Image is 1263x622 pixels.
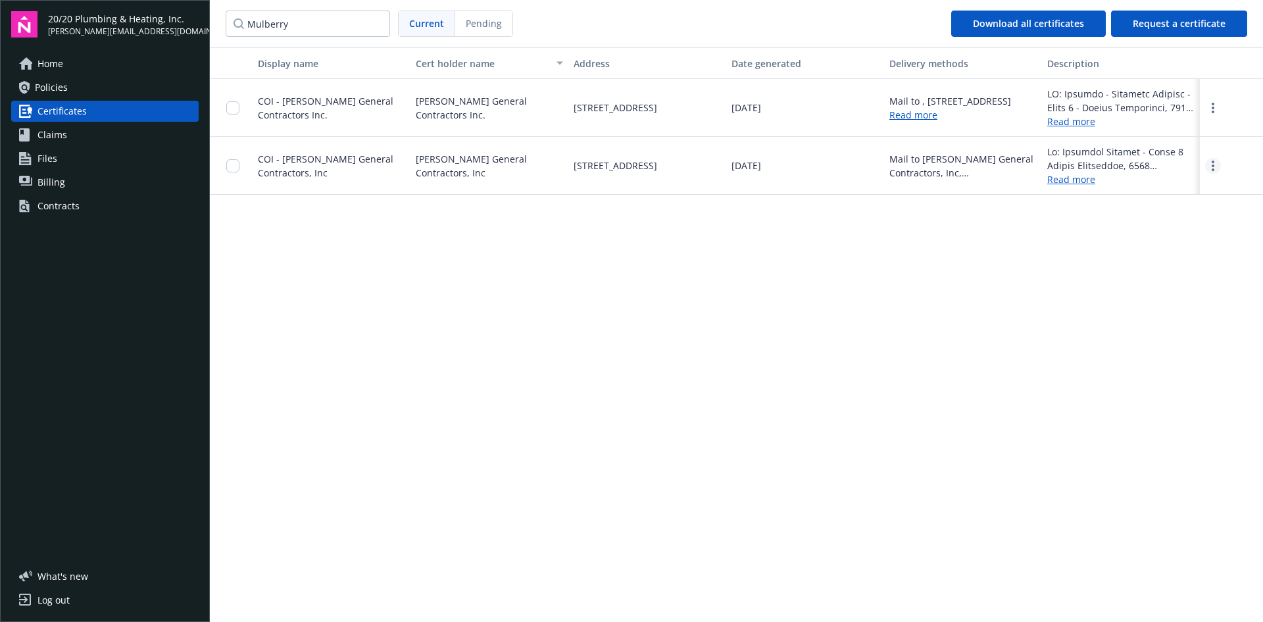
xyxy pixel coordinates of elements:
span: 20/20 Plumbing & Heating, Inc. [48,12,199,26]
a: Contracts [11,195,199,217]
span: What ' s new [37,569,88,583]
span: Claims [37,124,67,145]
button: Request a certificate [1111,11,1247,37]
span: Request a certificate [1133,17,1226,30]
div: Cert holder name [416,57,549,70]
span: [PERSON_NAME] General Contractors Inc. [416,94,563,122]
button: What's new [11,569,109,583]
button: Cert holder name [410,47,568,79]
div: Mail to , [STREET_ADDRESS] [889,94,1011,108]
span: Current [409,16,444,30]
span: COI - [PERSON_NAME] General Contractors Inc. [258,95,393,121]
input: Toggle Row Selected [226,101,239,115]
button: Download all certificates [951,11,1106,37]
button: Display name [253,47,410,79]
span: [DATE] [731,159,761,172]
img: navigator-logo.svg [11,11,37,38]
span: [STREET_ADDRESS] [574,159,657,172]
a: Home [11,53,199,74]
div: Mail to [PERSON_NAME] General Contractors, Inc, [STREET_ADDRESS] [889,152,1037,180]
div: Delivery methods [889,57,1037,70]
div: Description [1047,57,1195,70]
a: Policies [11,77,199,98]
span: COI - [PERSON_NAME] General Contractors, Inc [258,153,393,179]
div: Date generated [731,57,879,70]
span: Files [37,148,57,169]
span: [DATE] [731,101,761,115]
a: Read more [889,109,937,121]
a: Certificates [11,101,199,122]
a: more [1205,158,1221,174]
input: Toggle Row Selected [226,159,239,172]
input: Filter certificates... [226,11,390,37]
div: LO: Ipsumdo - Sitametc Adipisc - Elits 6 - Doeius Temporinci, 7912 Utlabore Etd, Magnaaliq, EN, 3... [1047,87,1195,115]
button: 20/20 Plumbing & Heating, Inc.[PERSON_NAME][EMAIL_ADDRESS][DOMAIN_NAME] [48,11,199,38]
a: Billing [11,172,199,193]
span: Policies [35,77,68,98]
span: [STREET_ADDRESS] [574,101,657,115]
button: Description [1042,47,1200,79]
span: Home [37,53,63,74]
button: Date generated [726,47,884,79]
span: Billing [37,172,65,193]
div: Contracts [37,195,80,217]
a: Claims [11,124,199,145]
div: Log out [37,590,70,611]
span: [PERSON_NAME] General Contractors, Inc [416,152,563,180]
a: Read more [1047,172,1195,186]
span: [PERSON_NAME][EMAIL_ADDRESS][DOMAIN_NAME] [48,26,199,38]
span: Pending [466,16,502,30]
span: Pending [455,11,512,36]
a: more [1205,100,1221,116]
span: Certificates [37,101,87,122]
div: Address [574,57,721,70]
a: Files [11,148,199,169]
a: Read more [1047,115,1195,128]
div: Display name [258,57,405,70]
span: Download all certificates [973,17,1084,30]
div: Lo: Ipsumdol Sitamet - Conse 8 Adipis Elitseddoe, 6568 Temporin Ut., Laboreetd, MA. Aliquae Admin... [1047,145,1195,172]
button: Delivery methods [884,47,1042,79]
button: Address [568,47,726,79]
